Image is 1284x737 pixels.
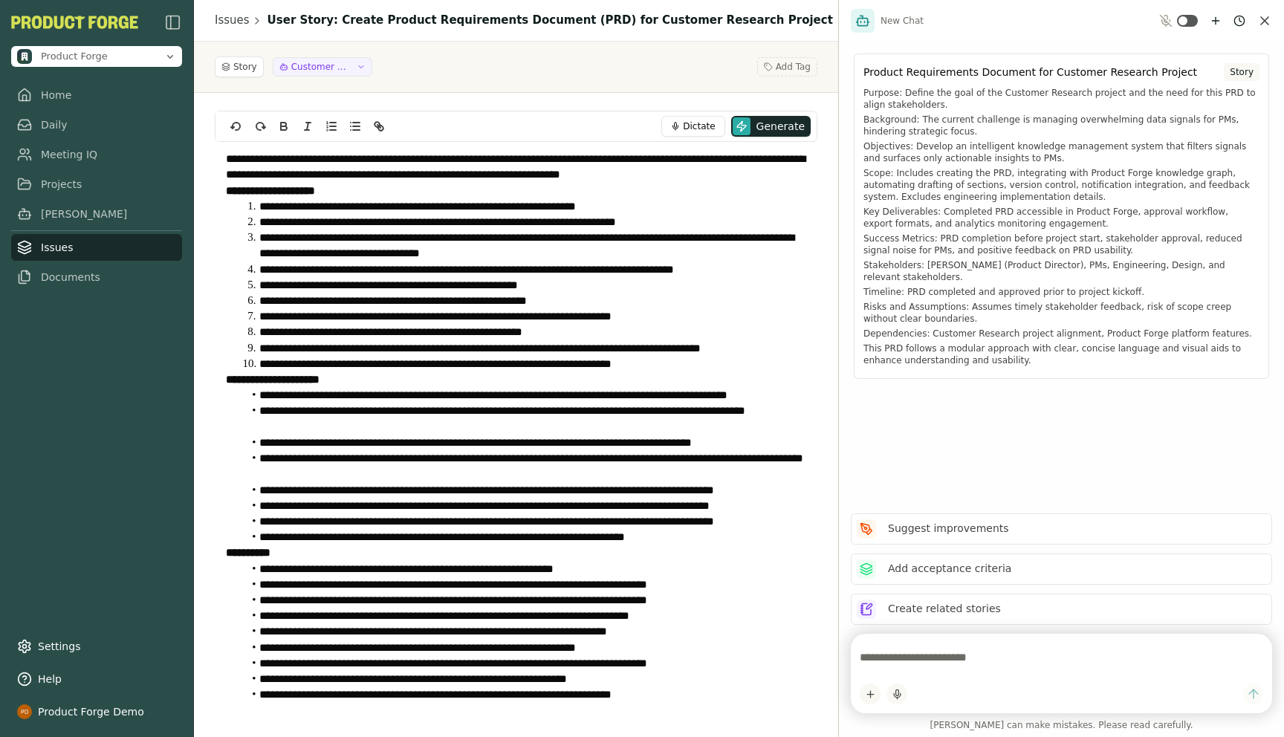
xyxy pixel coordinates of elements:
a: Issues [215,12,250,29]
button: Dictate [661,116,724,137]
a: Home [11,82,182,108]
p: Create related stories [888,601,1001,617]
p: Risks and Assumptions: Assumes timely stakeholder feedback, risk of scope creep without clear bou... [863,301,1259,325]
a: Projects [11,171,182,198]
h1: User Story: Create Product Requirements Document (PRD) for Customer Research Project [267,12,833,29]
button: Ordered [321,117,342,135]
button: Add acceptance criteria [851,553,1272,585]
button: Chat history [1230,12,1248,30]
p: Timeline: PRD completed and approved prior to project kickoff. [863,286,1259,298]
button: Add content to chat [860,684,881,704]
button: Bold [273,117,294,135]
p: Purpose: Define the goal of the Customer Research project and the need for this PRD to align stak... [863,87,1259,111]
img: sidebar [164,13,182,31]
p: Stakeholders: [PERSON_NAME] (Product Director), PMs, Engineering, Design, and relevant stakeholders. [863,259,1259,283]
button: PF-Logo [11,16,138,29]
button: redo [250,117,270,135]
a: Daily [11,111,182,138]
span: Customer Research [291,61,351,73]
a: [PERSON_NAME] [11,201,182,227]
button: Close chat [1257,13,1272,28]
button: Toggle ambient mode [1177,15,1198,27]
span: Generate [756,119,805,134]
p: Suggest improvements [888,521,1009,536]
button: Help [11,666,182,692]
button: Link [369,117,389,135]
button: Add Tag [757,57,817,77]
a: Issues [11,234,182,261]
span: Dictate [683,120,715,132]
img: Product Forge [17,49,32,64]
img: profile [17,704,32,719]
button: Start dictation [886,684,907,704]
p: Key Deliverables: Completed PRD accessible in Product Forge, approval workflow, export formats, a... [863,206,1259,230]
div: Story [1224,63,1259,81]
button: Customer Research [273,57,372,77]
p: Dependencies: Customer Research project alignment, Product Forge platform features. [863,328,1259,340]
p: Success Metrics: PRD completion before project start, stakeholder approval, reduced signal noise ... [863,233,1259,256]
button: Create related stories [851,594,1272,625]
span: [PERSON_NAME] can make mistakes. Please read carefully. [851,719,1272,731]
span: Add Tag [776,61,811,73]
p: This PRD follows a modular approach with clear, concise language and visual aids to enhance under... [863,342,1259,366]
button: Send message [1243,684,1263,704]
span: Story [233,61,257,73]
p: Add acceptance criteria [888,561,1011,577]
span: Product Forge [41,50,108,63]
a: Meeting IQ [11,141,182,168]
img: Product Forge [11,16,138,29]
button: Product Forge Demo [11,698,182,725]
button: New chat [1207,12,1225,30]
button: Bullet [345,117,366,135]
a: Settings [11,633,182,660]
button: Italic [297,117,318,135]
p: Background: The current challenge is managing overwhelming data signals for PMs, hindering strate... [863,114,1259,137]
button: Suggest improvements [851,513,1272,545]
a: Documents [11,264,182,290]
button: Open organization switcher [11,46,182,67]
button: undo [226,117,247,135]
p: Objectives: Develop an intelligent knowledge management system that filters signals and surfaces ... [863,140,1259,164]
span: New Chat [881,15,924,27]
p: Scope: Includes creating the PRD, integrating with Product Forge knowledge graph, automating draf... [863,167,1259,203]
button: Story [215,56,264,77]
button: Generate [731,116,811,137]
span: Product Requirements Document for Customer Research Project [863,65,1197,80]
